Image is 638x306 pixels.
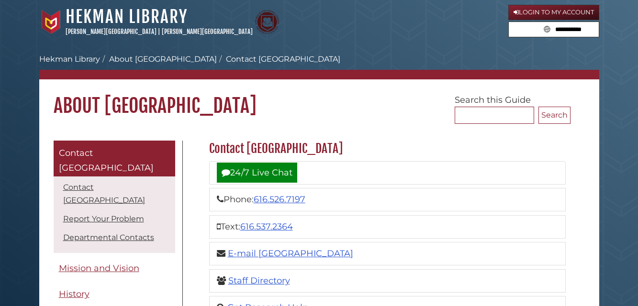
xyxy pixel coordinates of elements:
span: | [158,28,160,35]
a: Staff Directory [228,275,290,286]
a: [PERSON_NAME][GEOGRAPHIC_DATA] [162,28,253,35]
a: Login to My Account [508,5,599,20]
a: 24/7 Live Chat [217,163,297,183]
span: History [59,289,90,299]
img: Calvin University [39,10,63,34]
a: [PERSON_NAME][GEOGRAPHIC_DATA] [66,28,157,35]
a: Hekman Library [39,55,100,64]
img: Calvin Theological Seminary [255,10,279,34]
a: About [GEOGRAPHIC_DATA] [109,55,217,64]
li: Contact [GEOGRAPHIC_DATA] [217,54,340,65]
a: Mission and Vision [54,258,175,279]
a: Contact [GEOGRAPHIC_DATA] [63,183,145,205]
span: Mission and Vision [59,263,139,273]
a: Report Your Problem [63,214,144,223]
a: Hekman Library [66,6,188,27]
a: 616.537.2364 [240,221,293,232]
a: History [54,284,175,305]
nav: breadcrumb [39,54,599,79]
a: 616.526.7197 [254,194,305,205]
a: Departmental Contacts [63,233,154,242]
li: Text: [209,215,566,239]
li: Phone: [209,188,566,211]
button: Search [541,22,553,35]
span: Contact [GEOGRAPHIC_DATA] [59,148,154,174]
h1: About [GEOGRAPHIC_DATA] [39,79,599,118]
a: E-mail [GEOGRAPHIC_DATA] [228,248,353,259]
a: Contact [GEOGRAPHIC_DATA] [54,141,175,176]
form: Search library guides, policies, and FAQs. [508,22,599,38]
h2: Contact [GEOGRAPHIC_DATA] [204,141,571,156]
button: Search [538,107,571,124]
